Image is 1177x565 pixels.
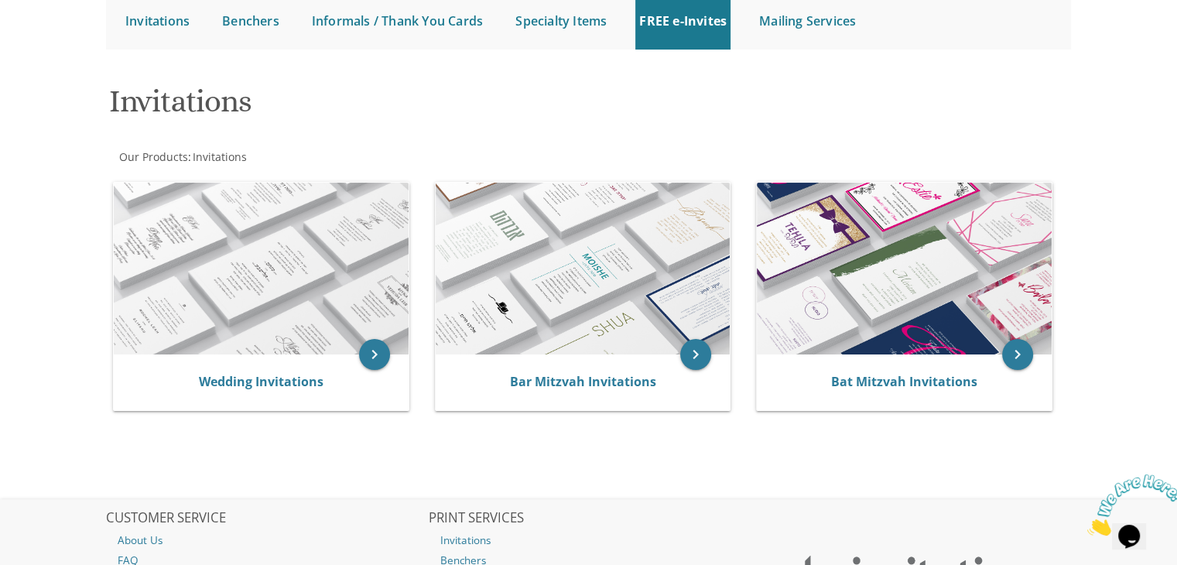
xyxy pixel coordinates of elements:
[193,149,247,164] span: Invitations
[109,84,741,130] h1: Invitations
[429,511,749,526] h2: PRINT SERVICES
[114,183,409,354] img: Wedding Invitations
[359,339,390,370] a: keyboard_arrow_right
[1081,468,1177,542] iframe: chat widget
[199,373,323,390] a: Wedding Invitations
[106,149,589,165] div: :
[1002,339,1033,370] a: keyboard_arrow_right
[6,6,102,67] img: Chat attention grabber
[831,373,977,390] a: Bat Mitzvah Invitations
[509,373,655,390] a: Bar Mitzvah Invitations
[191,149,247,164] a: Invitations
[429,530,749,550] a: Invitations
[106,530,426,550] a: About Us
[118,149,188,164] a: Our Products
[757,183,1052,354] img: Bat Mitzvah Invitations
[680,339,711,370] a: keyboard_arrow_right
[106,511,426,526] h2: CUSTOMER SERVICE
[436,183,730,354] img: Bar Mitzvah Invitations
